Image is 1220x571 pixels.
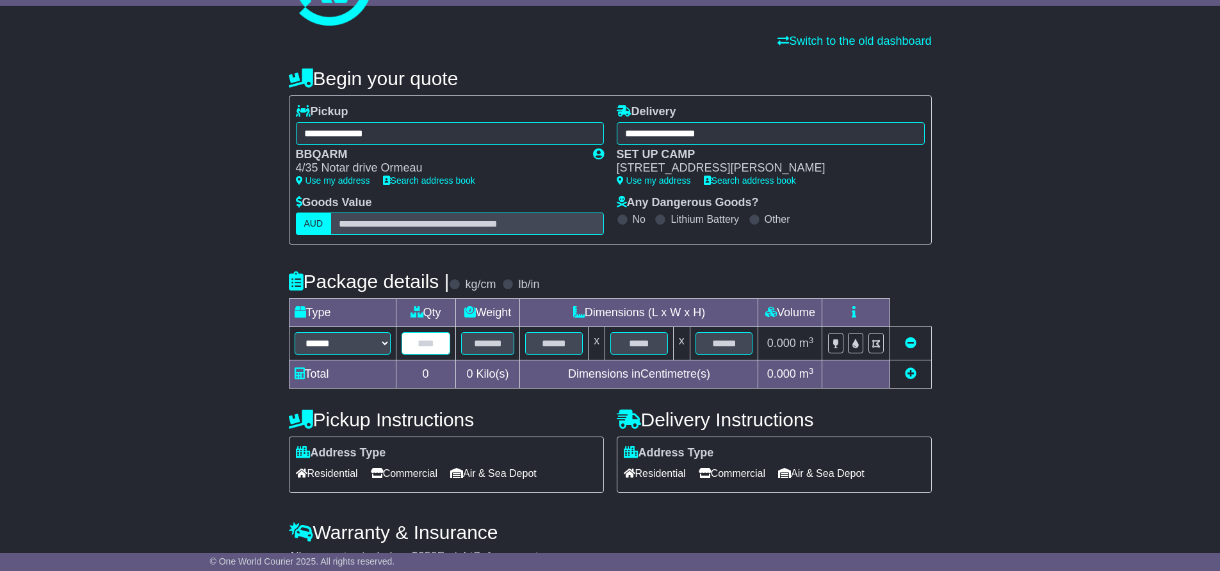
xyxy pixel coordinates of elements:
[765,213,790,225] label: Other
[704,175,796,186] a: Search address book
[289,550,932,564] div: All our quotes include a $ FreightSafe warranty.
[520,360,758,389] td: Dimensions in Centimetre(s)
[633,213,646,225] label: No
[396,360,455,389] td: 0
[518,278,539,292] label: lb/in
[617,161,912,175] div: [STREET_ADDRESS][PERSON_NAME]
[466,367,473,380] span: 0
[673,327,690,360] td: x
[758,299,822,327] td: Volume
[778,463,865,483] span: Air & Sea Depot
[455,360,520,389] td: Kilo(s)
[296,105,348,119] label: Pickup
[289,271,450,292] h4: Package details |
[296,148,580,162] div: BBQARM
[905,367,916,380] a: Add new item
[455,299,520,327] td: Weight
[418,550,437,563] span: 250
[296,446,386,460] label: Address Type
[465,278,496,292] label: kg/cm
[799,367,814,380] span: m
[671,213,739,225] label: Lithium Battery
[617,409,932,430] h4: Delivery Instructions
[383,175,475,186] a: Search address book
[624,446,714,460] label: Address Type
[450,463,537,483] span: Air & Sea Depot
[624,463,686,483] span: Residential
[296,463,358,483] span: Residential
[289,299,396,327] td: Type
[589,327,605,360] td: x
[296,161,580,175] div: 4/35 Notar drive Ormeau
[617,148,912,162] div: SET UP CAMP
[289,360,396,389] td: Total
[520,299,758,327] td: Dimensions (L x W x H)
[296,196,372,210] label: Goods Value
[617,175,691,186] a: Use my address
[699,463,765,483] span: Commercial
[617,196,759,210] label: Any Dangerous Goods?
[289,68,932,89] h4: Begin your quote
[289,522,932,543] h4: Warranty & Insurance
[905,337,916,350] a: Remove this item
[767,367,796,380] span: 0.000
[210,556,395,567] span: © One World Courier 2025. All rights reserved.
[809,335,814,345] sup: 3
[809,366,814,376] sup: 3
[289,409,604,430] h4: Pickup Instructions
[799,337,814,350] span: m
[767,337,796,350] span: 0.000
[617,105,676,119] label: Delivery
[777,35,931,47] a: Switch to the old dashboard
[296,213,332,235] label: AUD
[371,463,437,483] span: Commercial
[396,299,455,327] td: Qty
[296,175,370,186] a: Use my address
